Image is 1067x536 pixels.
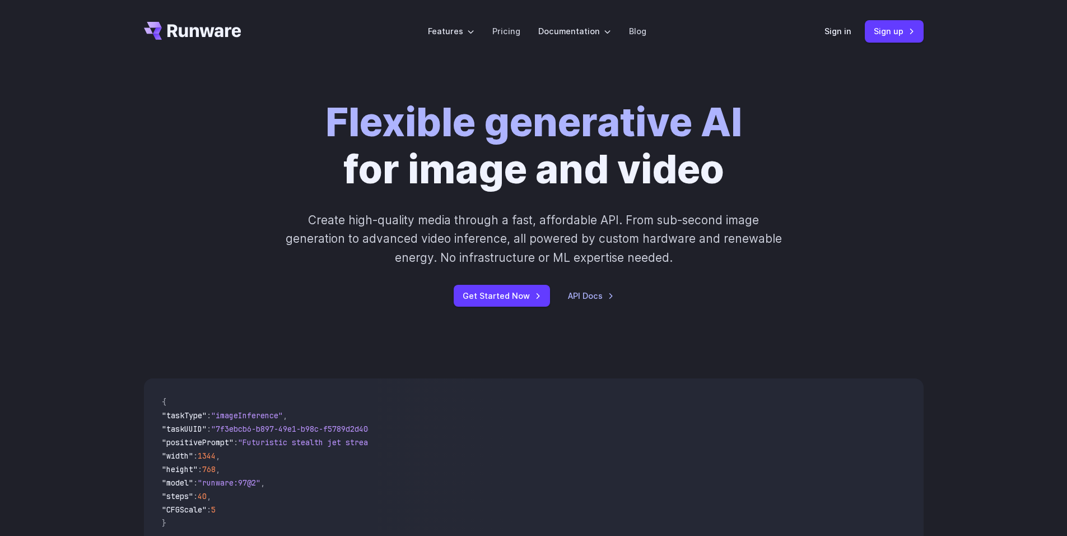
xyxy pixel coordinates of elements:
[198,491,207,501] span: 40
[198,451,216,461] span: 1344
[162,478,193,488] span: "model"
[238,437,646,447] span: "Futuristic stealth jet streaking through a neon-lit cityscape with glowing purple exhaust"
[283,410,287,421] span: ,
[454,285,550,307] a: Get Started Now
[492,25,520,38] a: Pricing
[162,451,193,461] span: "width"
[538,25,611,38] label: Documentation
[284,211,783,267] p: Create high-quality media through a fast, affordable API. From sub-second image generation to adv...
[193,491,198,501] span: :
[162,505,207,515] span: "CFGScale"
[216,464,220,474] span: ,
[193,451,198,461] span: :
[207,424,211,434] span: :
[211,505,216,515] span: 5
[629,25,646,38] a: Blog
[162,437,234,447] span: "positivePrompt"
[211,424,381,434] span: "7f3ebcb6-b897-49e1-b98c-f5789d2d40d7"
[865,20,924,42] a: Sign up
[162,410,207,421] span: "taskType"
[198,478,260,488] span: "runware:97@2"
[162,397,166,407] span: {
[211,410,283,421] span: "imageInference"
[202,464,216,474] span: 768
[260,478,265,488] span: ,
[568,289,614,302] a: API Docs
[162,518,166,528] span: }
[207,491,211,501] span: ,
[325,99,742,193] h1: for image and video
[207,505,211,515] span: :
[216,451,220,461] span: ,
[428,25,474,38] label: Features
[162,491,193,501] span: "steps"
[325,98,742,146] strong: Flexible generative AI
[824,25,851,38] a: Sign in
[193,478,198,488] span: :
[162,424,207,434] span: "taskUUID"
[162,464,198,474] span: "height"
[207,410,211,421] span: :
[144,22,241,40] a: Go to /
[198,464,202,474] span: :
[234,437,238,447] span: :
